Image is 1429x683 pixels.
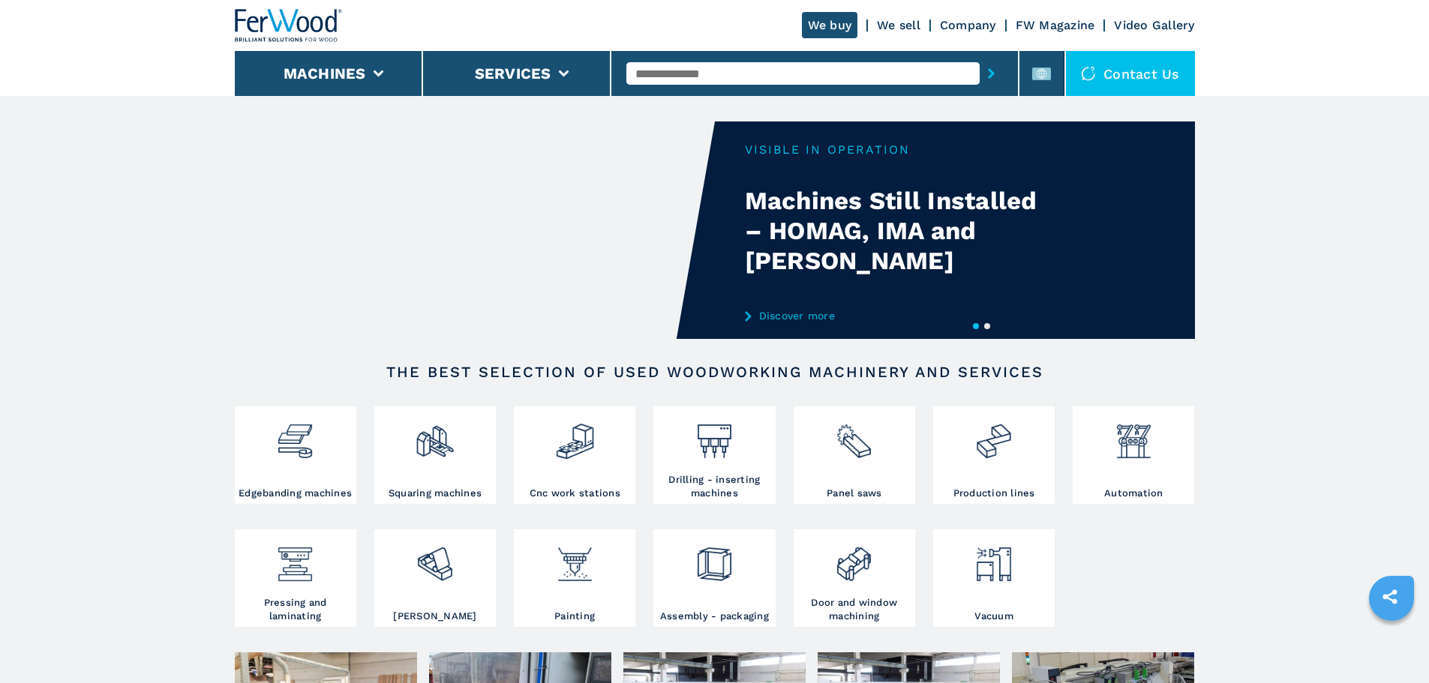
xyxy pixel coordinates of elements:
a: [PERSON_NAME] [374,529,496,627]
img: squadratrici_2.png [415,410,455,461]
a: Automation [1073,406,1194,504]
button: 1 [973,323,979,329]
a: Edgebanding machines [235,406,356,504]
img: foratrici_inseritrici_2.png [695,410,734,461]
h3: Production lines [953,487,1035,500]
h3: [PERSON_NAME] [393,610,476,623]
img: lavorazione_porte_finestre_2.png [834,533,874,584]
button: Machines [284,64,366,82]
a: Door and window machining [794,529,915,627]
img: Ferwood [235,9,343,42]
h3: Cnc work stations [530,487,620,500]
a: Drilling - inserting machines [653,406,775,504]
a: We buy [802,12,858,38]
h3: Edgebanding machines [239,487,352,500]
h3: Pressing and laminating [239,596,353,623]
a: Production lines [933,406,1055,504]
h3: Assembly - packaging [660,610,769,623]
img: verniciatura_1.png [555,533,595,584]
img: linee_di_produzione_2.png [974,410,1013,461]
a: Vacuum [933,529,1055,627]
img: pressa-strettoia.png [275,533,315,584]
a: Pressing and laminating [235,529,356,627]
h3: Drilling - inserting machines [657,473,771,500]
iframe: Chat [1365,616,1418,672]
a: Video Gallery [1114,18,1194,32]
button: 2 [984,323,990,329]
video: Your browser does not support the video tag. [235,121,715,339]
a: We sell [877,18,920,32]
a: Squaring machines [374,406,496,504]
h3: Panel saws [827,487,882,500]
h3: Squaring machines [389,487,482,500]
img: montaggio_imballaggio_2.png [695,533,734,584]
h3: Painting [554,610,595,623]
button: submit-button [980,56,1003,91]
a: Company [940,18,996,32]
a: Panel saws [794,406,915,504]
a: Discover more [745,310,1039,322]
a: Cnc work stations [514,406,635,504]
a: sharethis [1371,578,1409,616]
h3: Automation [1104,487,1163,500]
div: Contact us [1066,51,1195,96]
img: bordatrici_1.png [275,410,315,461]
a: Painting [514,529,635,627]
img: levigatrici_2.png [415,533,455,584]
button: Services [475,64,551,82]
h3: Door and window machining [797,596,911,623]
a: Assembly - packaging [653,529,775,627]
img: sezionatrici_2.png [834,410,874,461]
a: FW Magazine [1016,18,1095,32]
img: aspirazione_1.png [974,533,1013,584]
img: Contact us [1081,66,1096,81]
img: automazione.png [1114,410,1154,461]
h3: Vacuum [974,610,1013,623]
img: centro_di_lavoro_cnc_2.png [555,410,595,461]
h2: The best selection of used woodworking machinery and services [283,363,1147,381]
